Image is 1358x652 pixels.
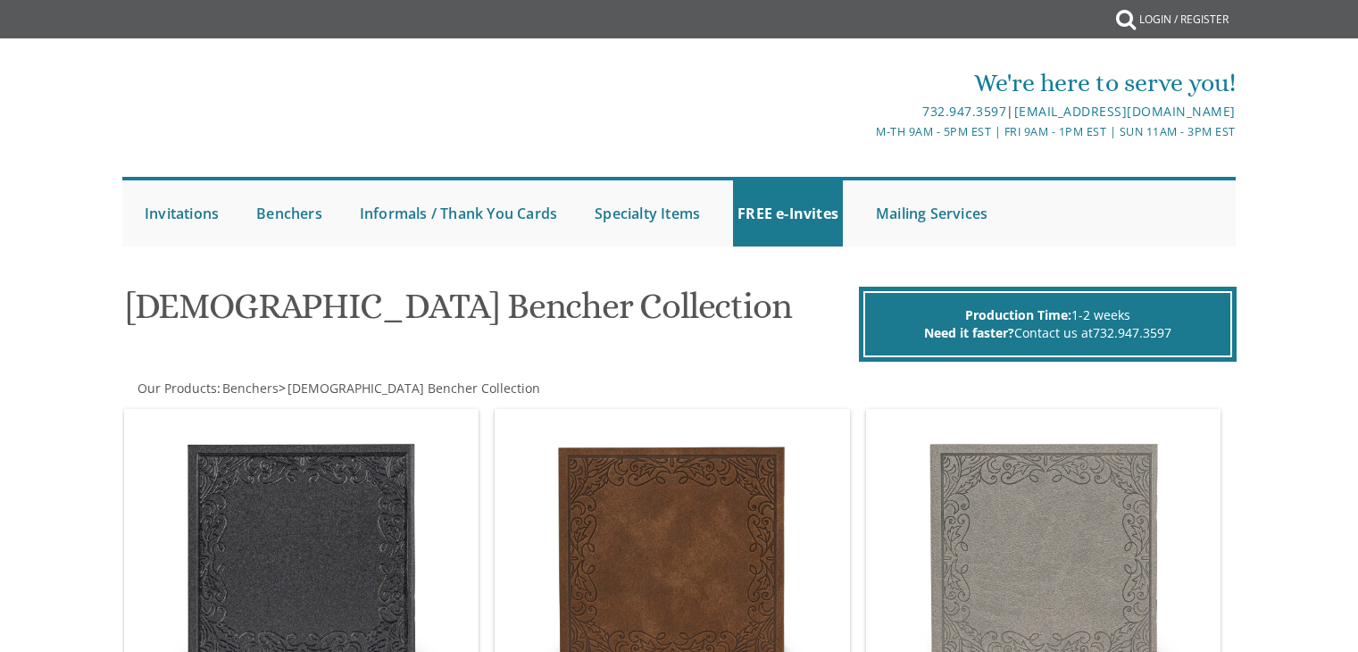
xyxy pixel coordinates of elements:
[222,380,279,397] span: Benchers
[221,380,279,397] a: Benchers
[140,180,223,247] a: Invitations
[863,291,1232,357] div: 1-2 weeks Contact us at
[495,65,1236,101] div: We're here to serve you!
[1093,324,1171,341] a: 732.947.3597
[355,180,562,247] a: Informals / Thank You Cards
[126,287,854,339] h1: [DEMOGRAPHIC_DATA] Bencher Collection
[136,380,217,397] a: Our Products
[733,180,843,247] a: FREE e-Invites
[922,103,1006,120] a: 732.947.3597
[871,180,992,247] a: Mailing Services
[287,380,540,397] span: [DEMOGRAPHIC_DATA] Bencher Collection
[590,180,704,247] a: Specialty Items
[252,180,327,247] a: Benchers
[924,324,1014,341] span: Need it faster?
[286,380,540,397] a: [DEMOGRAPHIC_DATA] Bencher Collection
[495,122,1236,141] div: M-Th 9am - 5pm EST | Fri 9am - 1pm EST | Sun 11am - 3pm EST
[495,101,1236,122] div: |
[965,306,1071,323] span: Production Time:
[1014,103,1236,120] a: [EMAIL_ADDRESS][DOMAIN_NAME]
[279,380,540,397] span: >
[122,380,679,397] div: :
